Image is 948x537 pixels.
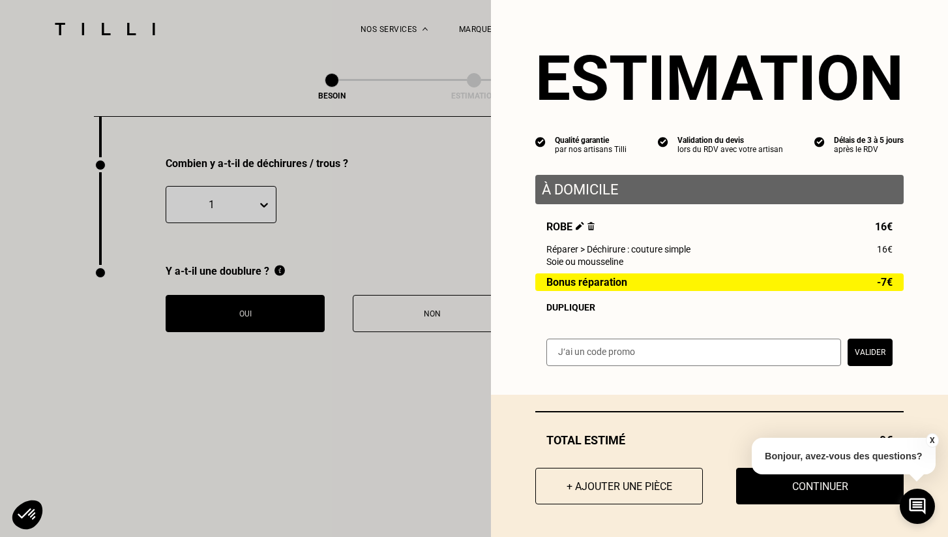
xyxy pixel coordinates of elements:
[535,42,904,115] section: Estimation
[546,302,893,313] div: Dupliquer
[658,136,668,147] img: icon list info
[555,145,627,154] div: par nos artisans Tilli
[576,222,584,230] img: Éditer
[875,221,893,233] span: 16€
[677,145,783,154] div: lors du RDV avec votre artisan
[535,136,546,147] img: icon list info
[677,136,783,145] div: Validation du devis
[546,221,595,233] span: Robe
[834,136,904,145] div: Délais de 3 à 5 jours
[834,145,904,154] div: après le RDV
[555,136,627,145] div: Qualité garantie
[542,181,897,198] p: À domicile
[752,438,936,474] p: Bonjour, avez-vous des questions?
[736,468,904,504] button: Continuer
[546,277,627,288] span: Bonus réparation
[877,244,893,254] span: 16€
[814,136,825,147] img: icon list info
[546,244,690,254] span: Réparer > Déchirure : couture simple
[535,433,904,447] div: Total estimé
[535,468,703,504] button: + Ajouter une pièce
[877,277,893,288] span: -7€
[546,256,623,267] span: Soie ou mousseline
[546,339,841,366] input: J‘ai un code promo
[925,433,938,448] button: X
[848,339,893,366] button: Valider
[587,222,595,230] img: Supprimer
